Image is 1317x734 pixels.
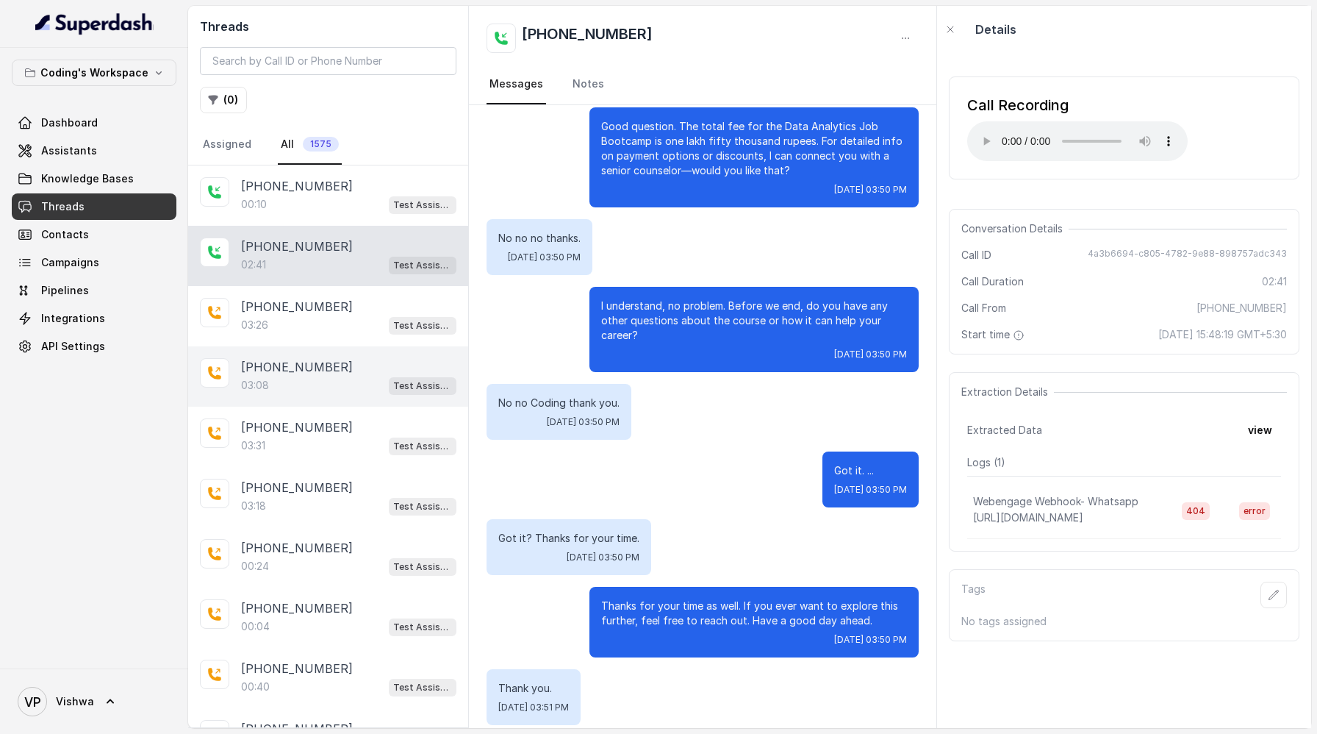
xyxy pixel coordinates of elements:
[303,137,339,152] span: 1575
[547,416,620,428] span: [DATE] 03:50 PM
[973,511,1083,524] span: [URL][DOMAIN_NAME]
[967,95,1188,115] div: Call Recording
[961,248,991,263] span: Call ID
[961,385,1054,399] span: Extraction Details
[961,582,986,608] p: Tags
[241,619,270,634] p: 00:04
[498,396,620,410] p: No no Coding thank you.
[487,65,919,104] nav: Tabs
[41,339,105,354] span: API Settings
[834,484,907,496] span: [DATE] 03:50 PM
[393,379,452,393] p: Test Assistant- 2
[12,305,176,332] a: Integrations
[1262,274,1287,289] span: 02:41
[241,197,267,212] p: 00:10
[200,47,456,75] input: Search by Call ID or Phone Number
[961,327,1027,342] span: Start time
[961,274,1024,289] span: Call Duration
[241,499,266,513] p: 03:18
[241,257,266,272] p: 02:41
[41,227,89,242] span: Contacts
[200,18,456,35] h2: Threads
[12,138,176,164] a: Assistants
[24,694,41,710] text: VP
[393,560,452,574] p: Test Assistant- 2
[834,463,907,478] p: Got it. ...
[41,311,105,326] span: Integrations
[961,301,1006,316] span: Call From
[973,494,1138,509] p: Webengage Webhook- Whatsapp
[498,231,581,246] p: No no no thanks.
[41,171,134,186] span: Knowledge Bases
[498,702,569,713] span: [DATE] 03:51 PM
[12,681,176,722] a: Vishwa
[961,221,1069,236] span: Conversation Details
[393,318,452,333] p: Test Assistant- 2
[241,559,269,574] p: 00:24
[41,143,97,158] span: Assistants
[278,125,342,165] a: All1575
[241,177,353,195] p: [PHONE_NUMBER]
[12,110,176,136] a: Dashboard
[12,193,176,220] a: Threads
[12,333,176,360] a: API Settings
[1182,502,1210,520] span: 404
[601,599,907,628] p: Thanks for your time as well. If you ever want to explore this further, feel free to reach out. H...
[1196,301,1287,316] span: [PHONE_NUMBER]
[41,283,89,298] span: Pipelines
[393,439,452,454] p: Test Assistant- 2
[1239,417,1281,443] button: view
[12,60,176,86] button: Coding's Workspace
[41,255,99,270] span: Campaigns
[41,199,85,214] span: Threads
[56,694,94,709] span: Vishwa
[961,614,1287,629] p: No tags assigned
[12,249,176,276] a: Campaigns
[241,358,353,376] p: [PHONE_NUMBER]
[241,418,353,436] p: [PHONE_NUMBER]
[1088,248,1287,263] span: 4a3b6694-c805-4782-9e88-898757adc343
[393,620,452,635] p: Test Assistant- 2
[393,499,452,514] p: Test Assistant- 2
[241,599,353,617] p: [PHONE_NUMBER]
[522,24,653,53] h2: [PHONE_NUMBER]
[40,64,148,82] p: Coding's Workspace
[498,531,639,546] p: Got it? Thanks for your time.
[241,479,353,496] p: [PHONE_NUMBER]
[1239,502,1270,520] span: error
[567,552,639,563] span: [DATE] 03:50 PM
[12,221,176,248] a: Contacts
[241,298,353,316] p: [PHONE_NUMBER]
[601,119,907,178] p: Good question. The total fee for the Data Analytics Job Bootcamp is one lakh fifty thousand rupee...
[487,65,546,104] a: Messages
[393,198,452,213] p: Test Assistant- 2
[834,634,907,646] span: [DATE] 03:50 PM
[200,125,456,165] nav: Tabs
[12,165,176,192] a: Knowledge Bases
[12,277,176,304] a: Pipelines
[241,238,353,255] p: [PHONE_NUMBER]
[834,349,907,360] span: [DATE] 03:50 PM
[601,299,907,343] p: I understand, no problem. Before we end, do you have any other questions about the course or how ...
[41,115,98,130] span: Dashboard
[35,12,154,35] img: light.svg
[241,660,353,677] p: [PHONE_NUMBER]
[967,423,1042,438] span: Extracted Data
[241,318,268,332] p: 03:26
[393,680,452,695] p: Test Assistant- 2
[200,87,247,113] button: (0)
[498,681,569,696] p: Thank you.
[241,438,265,453] p: 03:31
[393,258,452,273] p: Test Assistant- 2
[834,184,907,196] span: [DATE] 03:50 PM
[241,680,270,694] p: 00:40
[967,121,1188,161] audio: Your browser does not support the audio element.
[1158,327,1287,342] span: [DATE] 15:48:19 GMT+5:30
[570,65,607,104] a: Notes
[508,252,581,263] span: [DATE] 03:50 PM
[200,125,254,165] a: Assigned
[241,539,353,557] p: [PHONE_NUMBER]
[967,455,1281,470] p: Logs ( 1 )
[241,378,269,393] p: 03:08
[975,21,1016,38] p: Details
